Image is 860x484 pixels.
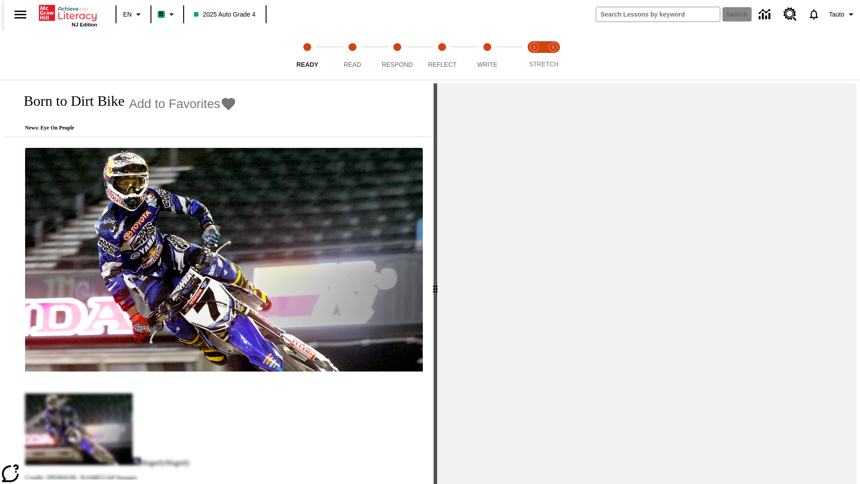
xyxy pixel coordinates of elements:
[434,83,437,484] div: Press Enter or Spacebar and then press right and left arrow keys to move the slider
[428,61,457,68] span: Reflect
[326,30,378,80] button: Read step 2 of 5
[753,2,778,27] a: Data Center
[540,30,566,80] button: Stretch Respond step 2 of 2
[344,61,361,68] span: Read
[154,6,181,22] button: Boost Class color is mint green. Change class color
[14,125,236,131] p: News: Eye On People
[829,10,844,19] span: Tauto
[194,10,256,19] span: 2025 Auto Grade 4
[129,96,236,112] button: Add to Favorites - Born to Dirt Bike
[778,2,802,26] a: Resource Center, Will open in new tab
[281,30,333,80] button: Ready step 1 of 5
[826,6,860,22] button: Profile/Settings
[7,1,34,28] button: Open side menu
[129,97,220,111] span: Add to Favorites
[72,22,97,27] span: NJ Edition
[416,30,468,80] button: Reflect step 4 of 5
[382,61,413,68] span: Respond
[297,61,318,68] span: Ready
[14,93,125,109] h1: Born to Dirt Bike
[802,3,826,26] a: Notifications
[529,60,559,68] span: STRETCH
[123,10,132,19] span: EN
[39,3,97,27] div: Home
[461,30,513,80] button: Write step 5 of 5
[119,6,148,22] button: Language: EN, Select a language
[159,9,163,20] span: B
[596,7,720,22] input: search field
[533,45,535,49] text: 1
[552,45,554,49] text: 2
[25,148,423,372] img: Motocross racer James Stewart flies through the air on his dirt bike.
[521,30,547,80] button: Stretch Read step 1 of 2
[371,30,423,80] button: Respond step 3 of 5
[477,61,497,68] span: Write
[437,83,856,484] div: activity
[4,83,434,480] div: reading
